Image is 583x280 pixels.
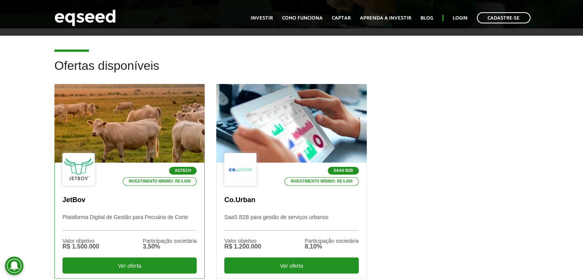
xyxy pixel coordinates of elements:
div: Ver oferta [62,257,197,273]
a: Captar [332,16,351,21]
div: R$ 1.200.000 [224,244,261,250]
a: Investir [251,16,273,21]
div: 8,10% [305,244,359,250]
p: Investimento mínimo: R$ 5.000 [123,177,197,186]
p: SaaS B2B [328,167,359,175]
p: Agtech [169,167,197,175]
a: Blog [420,16,433,21]
a: Como funciona [282,16,323,21]
p: Investimento mínimo: R$ 5.000 [284,177,359,186]
div: Participação societária [143,238,197,244]
h2: Ofertas disponíveis [54,59,529,84]
a: SaaS B2B Investimento mínimo: R$ 5.000 Co.Urban SaaS B2B para gestão de serviços urbanos Valor ob... [216,84,367,279]
div: R$ 1.500.000 [62,244,99,250]
p: Plataforma Digital de Gestão para Pecuária de Corte [62,214,197,231]
div: 3,50% [143,244,197,250]
div: Valor objetivo [224,238,261,244]
div: Valor objetivo [62,238,99,244]
a: Cadastre-se [477,12,530,23]
img: EqSeed [54,8,116,28]
div: Ver oferta [224,257,359,273]
a: Aprenda a investir [360,16,411,21]
div: Participação societária [305,238,359,244]
a: Agtech Investimento mínimo: R$ 5.000 JetBov Plataforma Digital de Gestão para Pecuária de Corte V... [54,84,205,279]
p: Co.Urban [224,196,359,204]
p: SaaS B2B para gestão de serviços urbanos [224,214,359,231]
p: JetBov [62,196,197,204]
a: Login [453,16,468,21]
